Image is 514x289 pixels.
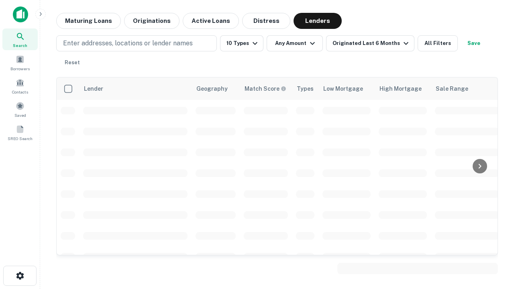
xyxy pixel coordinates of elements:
a: Contacts [2,75,38,97]
h6: Match Score [245,84,285,93]
th: Low Mortgage [318,77,375,100]
a: Saved [2,98,38,120]
div: Lender [84,84,103,94]
a: Borrowers [2,52,38,73]
button: Save your search to get updates of matches that match your search criteria. [461,35,487,51]
th: Capitalize uses an advanced AI algorithm to match your search with the best lender. The match sco... [240,77,292,100]
div: Originated Last 6 Months [332,39,411,48]
a: Search [2,28,38,50]
img: capitalize-icon.png [13,6,28,22]
button: Active Loans [183,13,239,29]
th: Sale Range [431,77,503,100]
th: High Mortgage [375,77,431,100]
a: SREO Search [2,122,38,143]
div: Types [297,84,314,94]
button: 10 Types [220,35,263,51]
div: Capitalize uses an advanced AI algorithm to match your search with the best lender. The match sco... [245,84,286,93]
span: SREO Search [8,135,33,142]
div: Low Mortgage [323,84,363,94]
button: Maturing Loans [56,13,121,29]
button: Reset [59,55,85,71]
button: Lenders [294,13,342,29]
button: Any Amount [267,35,323,51]
div: High Mortgage [379,84,422,94]
th: Lender [79,77,192,100]
button: Distress [242,13,290,29]
button: All Filters [418,35,458,51]
button: Originations [124,13,179,29]
th: Geography [192,77,240,100]
div: Geography [196,84,228,94]
button: Originated Last 6 Months [326,35,414,51]
button: Enter addresses, locations or lender names [56,35,217,51]
span: Search [13,42,27,49]
p: Enter addresses, locations or lender names [63,39,193,48]
th: Types [292,77,318,100]
span: Saved [14,112,26,118]
span: Borrowers [10,65,30,72]
div: Sale Range [436,84,468,94]
iframe: Chat Widget [474,199,514,238]
span: Contacts [12,89,28,95]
